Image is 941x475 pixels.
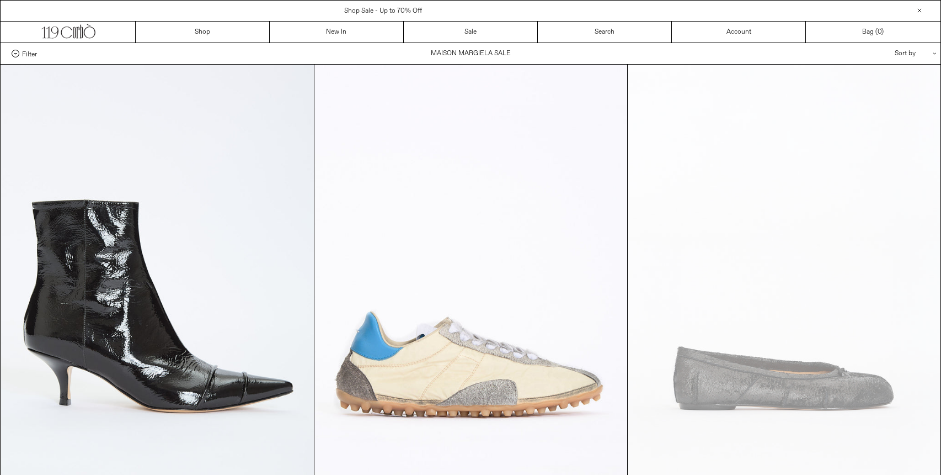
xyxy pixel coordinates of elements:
span: 0 [878,28,881,36]
a: Sale [404,22,538,43]
span: Filter [22,50,37,57]
a: Shop [136,22,270,43]
span: ) [878,27,884,37]
a: Search [538,22,672,43]
a: New In [270,22,404,43]
a: Shop Sale - Up to 70% Off [344,7,422,15]
a: Account [672,22,806,43]
a: Bag () [806,22,940,43]
div: Sort by [830,43,929,64]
